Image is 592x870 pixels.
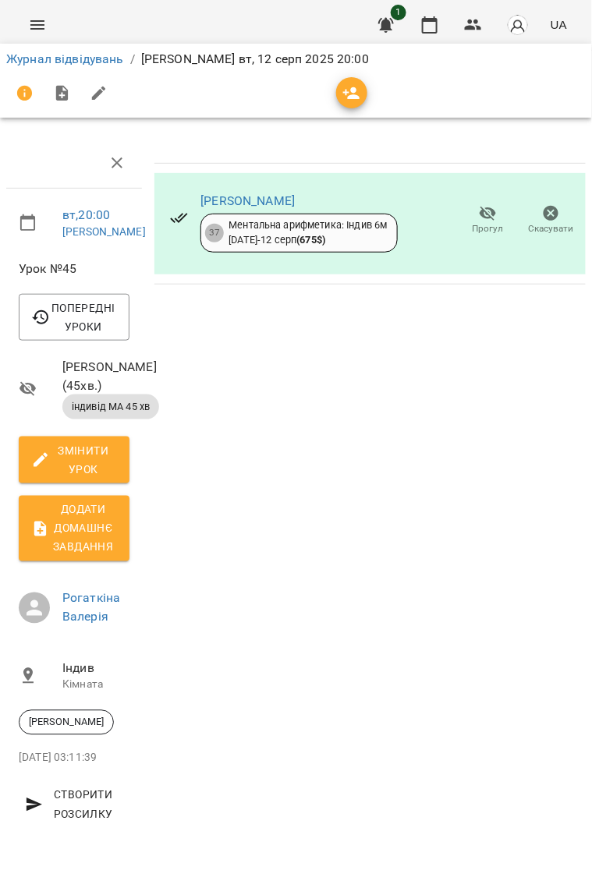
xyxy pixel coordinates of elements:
div: 37 [205,224,224,242]
span: Урок №45 [19,260,129,278]
p: [DATE] 03:11:39 [19,751,129,766]
div: [PERSON_NAME] [19,710,114,735]
button: Додати домашнє завдання [19,496,129,561]
span: індивід МА 45 хв [62,400,159,414]
span: Прогул [473,222,504,235]
button: Створити розсилку [19,781,129,828]
img: avatar_s.png [507,14,529,36]
span: Змінити урок [31,441,117,479]
li: / [130,50,135,69]
span: Індив [62,660,129,678]
a: [PERSON_NAME] [62,225,146,238]
button: Змінити урок [19,437,129,483]
button: Menu [19,6,56,44]
span: 1 [391,5,406,20]
span: Попередні уроки [31,299,117,336]
a: вт , 20:00 [62,207,110,222]
button: Прогул [456,199,519,242]
button: Скасувати [519,199,583,242]
nav: breadcrumb [6,50,586,69]
p: Кімната [62,677,129,693]
a: [PERSON_NAME] [200,193,295,208]
span: [PERSON_NAME] [19,716,113,730]
a: Рогаткіна Валерія [62,591,120,624]
p: [PERSON_NAME] вт, 12 серп 2025 20:00 [141,50,369,69]
span: Скасувати [529,222,574,235]
button: UA [544,10,573,39]
span: Створити розсилку [25,786,123,823]
span: Додати домашнє завдання [31,500,117,557]
button: Попередні уроки [19,294,129,341]
b: ( 675 $ ) [296,234,325,246]
span: UA [551,16,567,33]
a: Журнал відвідувань [6,51,124,66]
span: [PERSON_NAME] ( 45 хв. ) [62,358,129,394]
div: Ментальна арифметика: Індив 6м [DATE] - 12 серп [229,218,387,247]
